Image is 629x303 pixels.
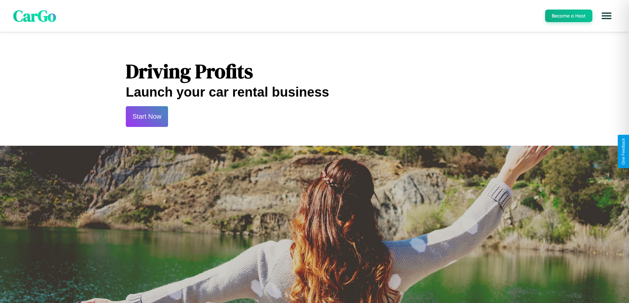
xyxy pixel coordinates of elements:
[126,85,503,100] h2: Launch your car rental business
[597,7,616,25] button: Open menu
[13,5,56,27] span: CarGo
[545,10,592,22] button: Become a Host
[126,58,503,85] h1: Driving Profits
[621,138,626,165] div: Give Feedback
[126,106,168,127] button: Start Now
